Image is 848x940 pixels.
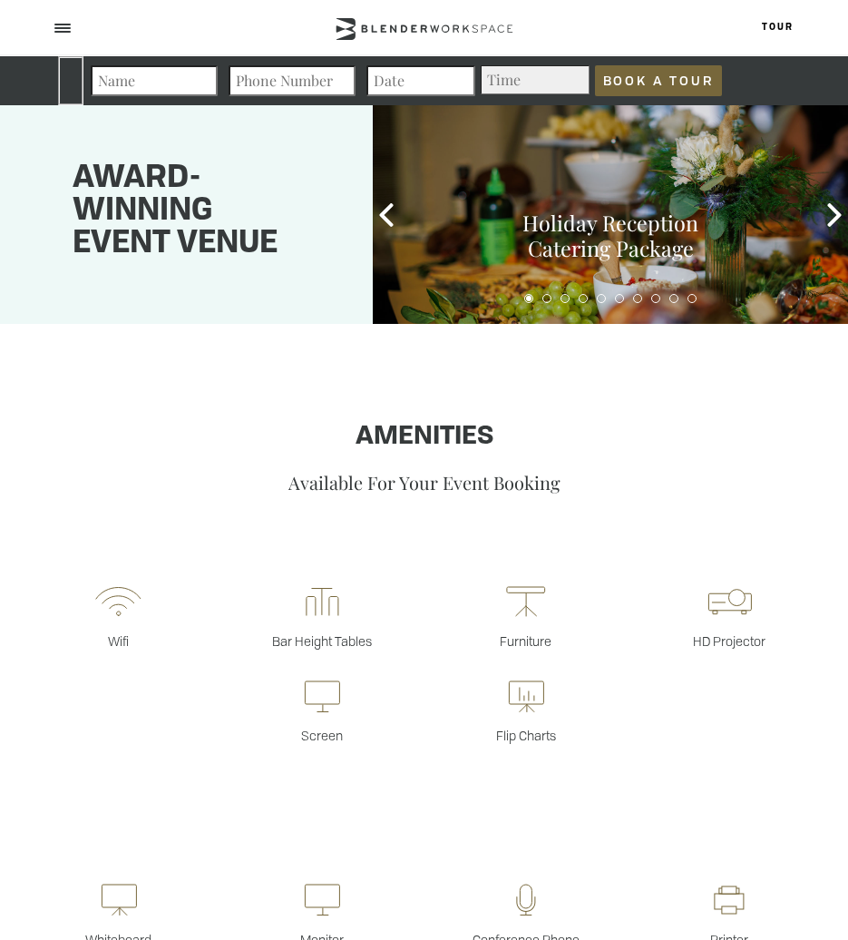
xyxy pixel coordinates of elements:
[220,727,424,744] p: Screen
[424,632,628,650] p: Furniture
[73,162,327,260] h1: Award-winning event venue
[424,727,628,744] p: Flip Charts
[91,65,218,96] input: Name
[366,65,475,96] input: Date
[220,632,424,650] p: Bar Height Tables
[229,65,356,96] input: Phone Number
[628,632,831,650] p: HD Projector
[595,65,722,96] input: Book a Tour
[522,209,698,262] a: Holiday Reception Catering Package
[17,632,220,650] p: Wifi
[762,23,794,32] a: Tour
